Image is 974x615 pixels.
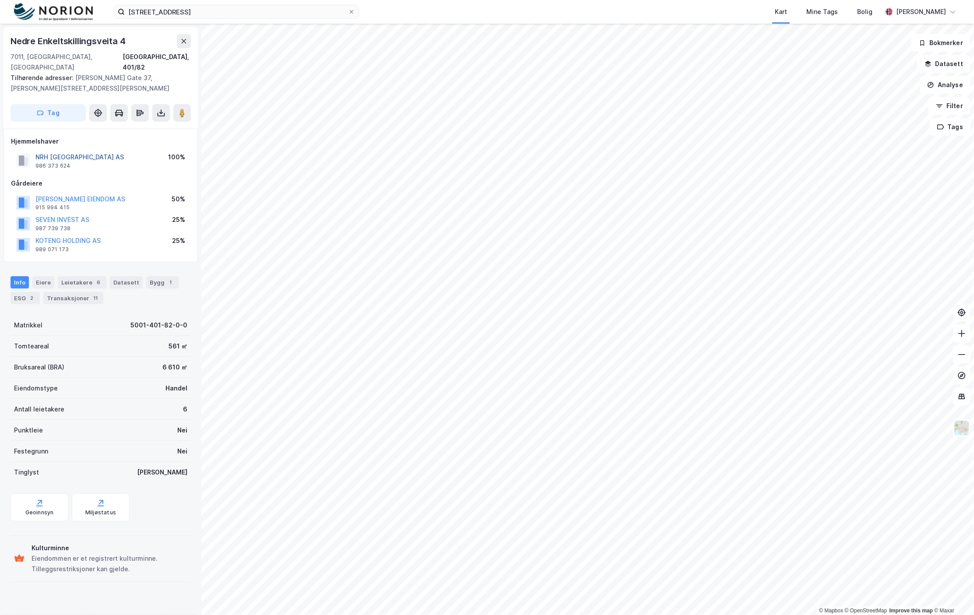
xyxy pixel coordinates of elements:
img: norion-logo.80e7a08dc31c2e691866.png [14,3,93,21]
div: Bolig [857,7,872,17]
div: 100% [168,152,185,162]
div: Kontrollprogram for chat [930,573,974,615]
div: 6 [183,404,187,415]
div: [PERSON_NAME] [896,7,946,17]
div: 2 [28,294,36,302]
a: Mapbox [819,608,843,614]
div: 986 373 624 [35,162,70,169]
div: 5001-401-82-0-0 [130,320,187,330]
div: 7011, [GEOGRAPHIC_DATA], [GEOGRAPHIC_DATA] [11,52,123,73]
div: Festegrunn [14,446,48,457]
span: Tilhørende adresser: [11,74,75,81]
div: Tomteareal [14,341,49,351]
div: Leietakere [58,276,106,288]
div: Tinglyst [14,467,39,478]
div: 989 071 173 [35,246,69,253]
div: Nedre Enkeltskillingsveita 4 [11,34,127,48]
div: Miljøstatus [85,509,116,516]
div: 1 [166,278,175,287]
div: [GEOGRAPHIC_DATA], 401/82 [123,52,191,73]
div: 25% [172,235,185,246]
div: Info [11,276,29,288]
button: Analyse [920,76,970,94]
button: Filter [928,97,970,115]
div: [PERSON_NAME] [137,467,187,478]
div: 987 739 738 [35,225,70,232]
div: Matrikkel [14,320,42,330]
div: 11 [91,294,100,302]
div: Nei [177,425,187,436]
div: Eiere [32,276,54,288]
div: 6 610 ㎡ [162,362,187,373]
iframe: Chat Widget [930,573,974,615]
div: Bruksareal (BRA) [14,362,64,373]
button: Tags [930,118,970,136]
div: Kart [775,7,787,17]
a: OpenStreetMap [845,608,887,614]
button: Datasett [917,55,970,73]
div: ESG [11,292,40,304]
div: Eiendomstype [14,383,58,394]
img: Z [953,420,970,436]
div: [PERSON_NAME] Gate 37, [PERSON_NAME][STREET_ADDRESS][PERSON_NAME] [11,73,184,94]
div: Mine Tags [806,7,838,17]
input: Søk på adresse, matrikkel, gårdeiere, leietakere eller personer [125,5,348,18]
a: Improve this map [890,608,933,614]
div: Nei [177,446,187,457]
div: Kulturminne [32,543,187,553]
div: Eiendommen er et registrert kulturminne. Tilleggsrestriksjoner kan gjelde. [32,553,187,574]
div: Bygg [146,276,179,288]
div: Transaksjoner [43,292,103,304]
div: Geoinnsyn [25,509,54,516]
div: Punktleie [14,425,43,436]
div: 6 [94,278,103,287]
div: 561 ㎡ [169,341,187,351]
div: Gårdeiere [11,178,190,189]
div: 50% [172,194,185,204]
div: Handel [165,383,187,394]
div: Antall leietakere [14,404,64,415]
button: Bokmerker [911,34,970,52]
div: 915 994 415 [35,204,70,211]
div: Datasett [110,276,143,288]
button: Tag [11,104,86,122]
div: Hjemmelshaver [11,136,190,147]
div: 25% [172,214,185,225]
